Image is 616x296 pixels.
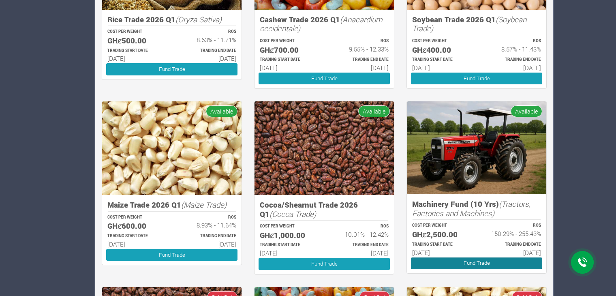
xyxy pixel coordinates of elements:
h6: [DATE] [332,64,389,71]
h5: GHȼ600.00 [107,221,165,231]
p: COST PER WEIGHT [412,223,469,229]
i: (Maize Trade) [181,199,227,210]
h5: Maize Trade 2026 Q1 [107,200,236,210]
p: Estimated Trading Start Date [107,233,165,239]
p: COST PER WEIGHT [260,223,317,230]
p: Estimated Trading Start Date [107,48,165,54]
a: Fund Trade [106,249,237,261]
p: Estimated Trading Start Date [412,242,469,248]
p: COST PER WEIGHT [260,38,317,44]
p: ROS [484,223,541,229]
h6: [DATE] [412,64,469,71]
i: (Soybean Trade) [412,14,526,34]
i: (Oryza Sativa) [175,14,222,24]
span: Available [511,105,542,117]
h6: [DATE] [107,240,165,248]
a: Fund Trade [411,73,542,84]
p: COST PER WEIGHT [412,38,469,44]
span: Available [206,105,237,117]
img: growforme image [255,101,394,195]
img: growforme image [102,101,242,195]
h5: GHȼ700.00 [260,45,317,55]
h6: 9.55% - 12.33% [332,45,389,53]
p: COST PER WEIGHT [107,29,165,35]
p: ROS [332,223,389,230]
i: (Anacardium occidentale) [260,14,383,34]
h6: [DATE] [332,249,389,257]
a: Fund Trade [259,258,390,270]
p: Estimated Trading End Date [484,57,541,63]
h5: Machinery Fund (10 Yrs) [412,199,541,218]
h5: GHȼ1,000.00 [260,231,317,240]
p: ROS [332,38,389,44]
p: Estimated Trading Start Date [260,57,317,63]
h5: GHȼ2,500.00 [412,230,469,239]
p: Estimated Trading End Date [179,233,236,239]
h6: [DATE] [412,249,469,256]
h6: [DATE] [260,249,317,257]
h6: [DATE] [484,64,541,71]
p: COST PER WEIGHT [107,214,165,221]
i: (Cocoa Trade) [269,209,316,219]
p: Estimated Trading End Date [179,48,236,54]
a: Fund Trade [259,73,390,84]
h6: 8.93% - 11.64% [179,221,236,229]
p: Estimated Trading End Date [484,242,541,248]
p: Estimated Trading End Date [332,242,389,248]
h6: [DATE] [107,55,165,62]
img: growforme image [407,101,546,194]
a: Fund Trade [411,257,542,269]
h5: GHȼ500.00 [107,36,165,45]
p: Estimated Trading Start Date [260,242,317,248]
h6: 10.01% - 12.42% [332,231,389,238]
span: Available [358,105,390,117]
p: ROS [179,214,236,221]
h6: [DATE] [484,249,541,256]
h6: [DATE] [260,64,317,71]
p: ROS [179,29,236,35]
h5: GHȼ400.00 [412,45,469,55]
p: Estimated Trading Start Date [412,57,469,63]
p: ROS [484,38,541,44]
h6: 150.29% - 255.43% [484,230,541,237]
h6: 8.57% - 11.43% [484,45,541,53]
h5: Cashew Trade 2026 Q1 [260,15,389,33]
a: Fund Trade [106,63,237,75]
h6: 8.63% - 11.71% [179,36,236,43]
p: Estimated Trading End Date [332,57,389,63]
h5: Cocoa/Shearnut Trade 2026 Q1 [260,200,389,219]
h6: [DATE] [179,240,236,248]
h6: [DATE] [179,55,236,62]
i: (Tractors, Factories and Machines) [412,199,530,218]
h5: Rice Trade 2026 Q1 [107,15,236,24]
h5: Soybean Trade 2026 Q1 [412,15,541,33]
